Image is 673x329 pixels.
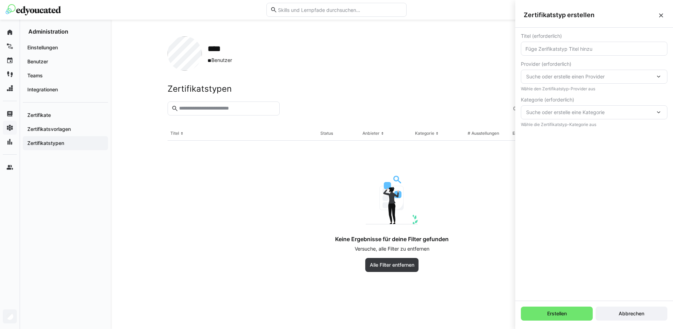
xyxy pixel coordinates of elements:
[618,310,645,317] span: Abbrechen
[521,86,595,91] span: Wähle den Zertifikatstyp-Provider aus
[512,131,535,136] div: Erstellt von
[168,84,232,94] h2: Zertifikatstypen
[362,131,380,136] div: Anbieter
[521,122,596,127] span: Wähle die Zertifikatstyp-Kategorie aus
[320,131,333,136] div: Status
[355,245,429,252] p: Versuche, alle Filter zu entfernen
[369,261,415,268] span: Alle Filter entfernen
[526,109,655,116] span: Suche oder erstelle eine Kategorie
[525,45,664,52] input: Füge Zerifikatstyp Titel hinzu
[277,7,403,13] input: Skills und Lernpfade durchsuchen…
[524,11,658,19] span: Zertifikatstyp erstellen
[170,131,179,136] div: Titel
[415,131,434,136] div: Kategorie
[521,307,593,321] button: Erstellen
[596,307,667,321] button: Abbrechen
[468,131,499,136] div: # Ausstellungen
[521,97,574,103] span: Kategorie (erforderlich)
[526,73,655,80] span: Suche oder erstelle einen Provider
[513,105,516,112] span: 0
[546,310,568,317] span: Erstellen
[521,33,562,39] span: Titel (erforderlich)
[521,61,571,67] span: Provider (erforderlich)
[365,258,419,272] button: Alle Filter entfernen
[208,57,236,64] span: Benutzer
[335,236,449,243] h4: Keine Ergebnisse für deine Filter gefunden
